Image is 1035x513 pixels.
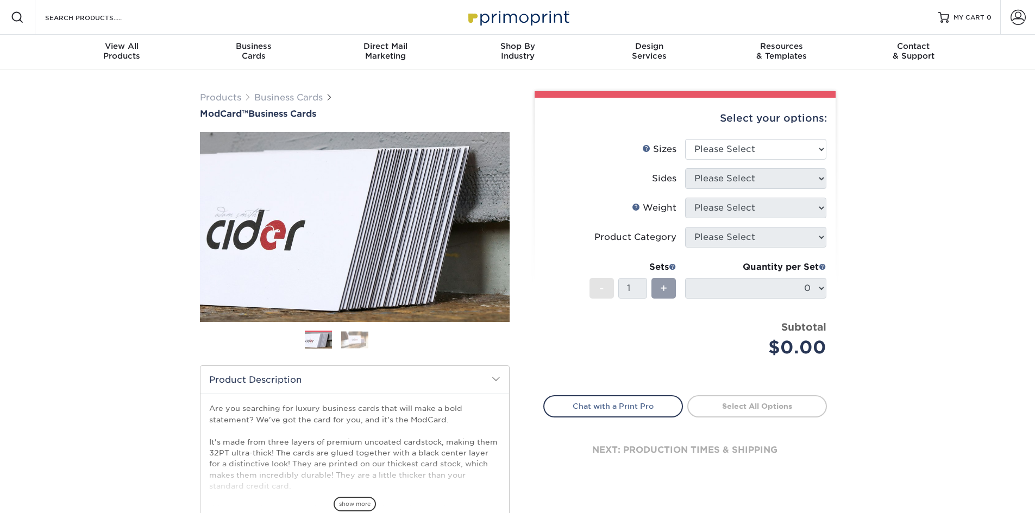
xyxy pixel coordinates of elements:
[451,41,584,51] span: Shop By
[200,109,248,119] span: ModCard™
[848,41,980,51] span: Contact
[685,261,826,274] div: Quantity per Set
[543,395,683,417] a: Chat with a Print Pro
[187,41,319,61] div: Cards
[200,92,241,103] a: Products
[451,41,584,61] div: Industry
[44,11,150,24] input: SEARCH PRODUCTS.....
[848,35,980,69] a: Contact& Support
[954,13,984,22] span: MY CART
[716,41,848,61] div: & Templates
[848,41,980,61] div: & Support
[652,172,676,185] div: Sides
[987,14,992,21] span: 0
[319,41,451,51] span: Direct Mail
[642,143,676,156] div: Sizes
[543,98,827,139] div: Select your options:
[56,41,188,51] span: View All
[56,35,188,69] a: View AllProducts
[716,41,848,51] span: Resources
[319,41,451,61] div: Marketing
[305,327,332,354] img: Business Cards 01
[584,41,716,61] div: Services
[187,41,319,51] span: Business
[660,280,667,296] span: +
[543,417,827,483] div: next: production times & shipping
[687,395,827,417] a: Select All Options
[463,5,572,29] img: Primoprint
[584,41,716,51] span: Design
[341,331,368,348] img: Business Cards 02
[334,497,376,511] span: show more
[693,334,826,360] div: $0.00
[200,109,510,119] a: ModCard™Business Cards
[594,231,676,244] div: Product Category
[200,72,510,382] img: ModCard™ 01
[599,280,604,296] span: -
[200,366,509,394] h2: Product Description
[200,109,510,119] h1: Business Cards
[319,35,451,69] a: Direct MailMarketing
[451,35,584,69] a: Shop ByIndustry
[56,41,188,61] div: Products
[584,35,716,69] a: DesignServices
[632,201,676,214] div: Weight
[254,92,323,103] a: Business Cards
[716,35,848,69] a: Resources& Templates
[378,326,405,353] img: Business Cards 03
[187,35,319,69] a: BusinessCards
[589,261,676,274] div: Sets
[781,321,826,333] strong: Subtotal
